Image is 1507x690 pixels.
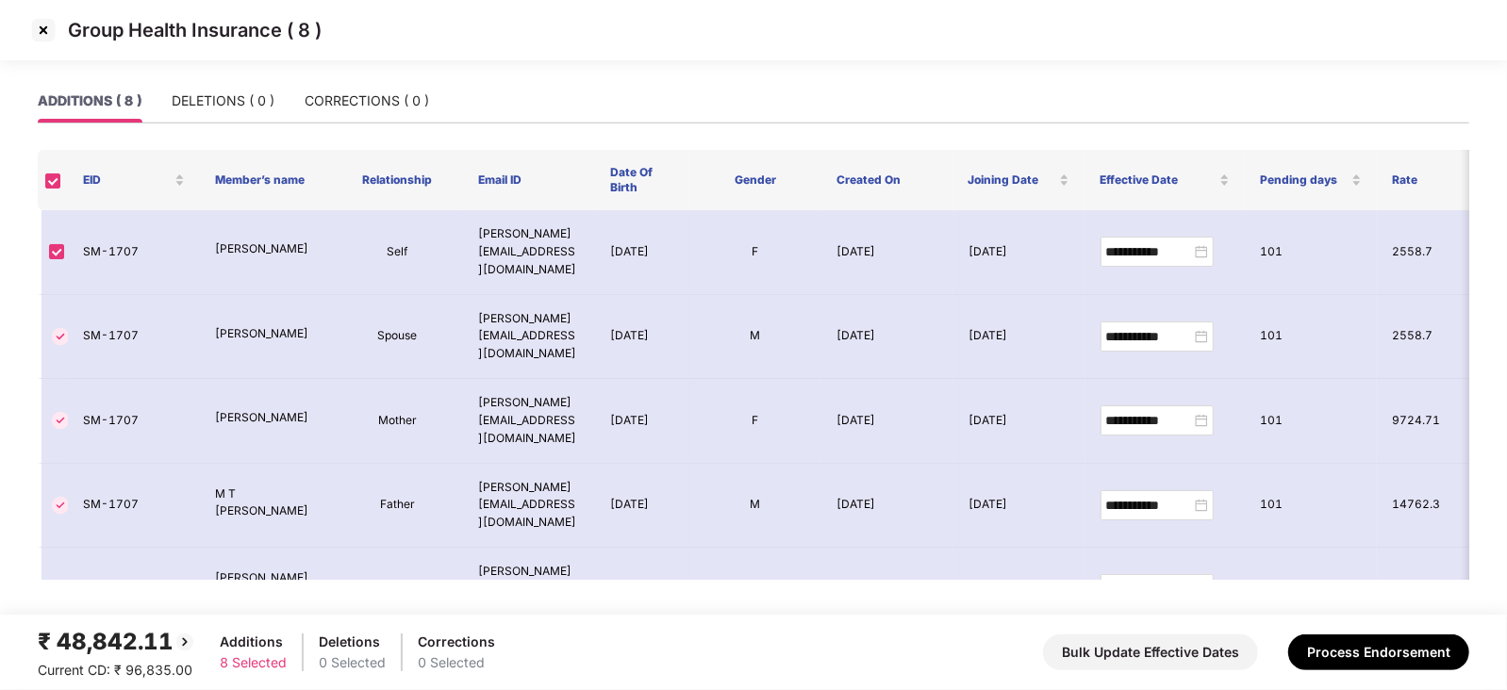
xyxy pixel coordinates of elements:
[953,210,1085,295] td: [DATE]
[220,652,287,673] div: 8 Selected
[215,240,317,258] p: [PERSON_NAME]
[463,150,595,210] th: Email ID
[595,379,689,464] td: [DATE]
[1246,210,1378,295] td: 101
[595,548,689,632] td: [DATE]
[305,90,429,111] div: CORRECTIONS ( 0 )
[319,632,386,652] div: Deletions
[953,295,1085,380] td: [DATE]
[1288,634,1469,670] button: Process Endorsement
[1246,548,1378,632] td: 98
[49,325,72,348] img: svg+xml;base64,PHN2ZyBpZD0iVGljay0zMngzMiIgeG1sbnM9Imh0dHA6Ly93d3cudzMub3JnLzIwMDAvc3ZnIiB3aWR0aD...
[689,295,821,380] td: M
[969,172,1056,188] span: Joining Date
[215,569,317,605] p: [PERSON_NAME] V
[68,150,200,210] th: EID
[821,464,953,549] td: [DATE]
[953,379,1085,464] td: [DATE]
[821,548,953,632] td: [DATE]
[595,295,689,380] td: [DATE]
[68,19,322,41] p: Group Health Insurance ( 8 )
[1260,172,1348,188] span: Pending days
[332,464,464,549] td: Father
[83,172,171,188] span: EID
[1246,295,1378,380] td: 101
[1085,150,1245,210] th: Effective Date
[689,150,821,210] th: Gender
[332,210,464,295] td: Self
[1246,379,1378,464] td: 101
[38,624,196,660] div: ₹ 48,842.11
[821,210,953,295] td: [DATE]
[418,632,495,652] div: Corrections
[1245,150,1377,210] th: Pending days
[68,295,200,380] td: SM-1707
[215,485,317,521] p: M T [PERSON_NAME]
[68,210,200,295] td: SM-1707
[689,379,821,464] td: F
[463,379,595,464] td: [PERSON_NAME][EMAIL_ADDRESS][DOMAIN_NAME]
[174,631,196,653] img: svg+xml;base64,PHN2ZyBpZD0iQmFjay0yMHgyMCIgeG1sbnM9Imh0dHA6Ly93d3cudzMub3JnLzIwMDAvc3ZnIiB3aWR0aD...
[215,325,317,343] p: [PERSON_NAME]
[821,379,953,464] td: [DATE]
[595,464,689,549] td: [DATE]
[220,632,287,652] div: Additions
[595,150,689,210] th: Date Of Birth
[689,210,821,295] td: F
[821,295,953,380] td: [DATE]
[172,90,274,111] div: DELETIONS ( 0 )
[953,150,1085,210] th: Joining Date
[1043,634,1258,670] button: Bulk Update Effective Dates
[200,150,332,210] th: Member’s name
[821,150,953,210] th: Created On
[1100,172,1216,188] span: Effective Date
[332,379,464,464] td: Mother
[463,295,595,380] td: [PERSON_NAME][EMAIL_ADDRESS][DOMAIN_NAME]
[463,210,595,295] td: [PERSON_NAME][EMAIL_ADDRESS][DOMAIN_NAME]
[319,652,386,673] div: 0 Selected
[332,548,464,632] td: Self
[953,548,1085,632] td: [DATE]
[49,409,72,432] img: svg+xml;base64,PHN2ZyBpZD0iVGljay0zMngzMiIgeG1sbnM9Imh0dHA6Ly93d3cudzMub3JnLzIwMDAvc3ZnIiB3aWR0aD...
[49,494,72,517] img: svg+xml;base64,PHN2ZyBpZD0iVGljay0zMngzMiIgeG1sbnM9Imh0dHA6Ly93d3cudzMub3JnLzIwMDAvc3ZnIiB3aWR0aD...
[28,15,58,45] img: svg+xml;base64,PHN2ZyBpZD0iQ3Jvc3MtMzJ4MzIiIHhtbG5zPSJodHRwOi8vd3d3LnczLm9yZy8yMDAwL3N2ZyIgd2lkdG...
[38,662,192,678] span: Current CD: ₹ 96,835.00
[1246,464,1378,549] td: 101
[689,464,821,549] td: M
[332,150,464,210] th: Relationship
[68,548,200,632] td: SM-945
[215,409,317,427] p: [PERSON_NAME]
[953,464,1085,549] td: [DATE]
[418,652,495,673] div: 0 Selected
[463,464,595,549] td: [PERSON_NAME][EMAIL_ADDRESS][DOMAIN_NAME]
[38,90,141,111] div: ADDITIONS ( 8 )
[68,379,200,464] td: SM-1707
[332,295,464,380] td: Spouse
[68,464,200,549] td: SM-1707
[595,210,689,295] td: [DATE]
[463,548,595,632] td: [PERSON_NAME][EMAIL_ADDRESS][DOMAIN_NAME]
[689,548,821,632] td: F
